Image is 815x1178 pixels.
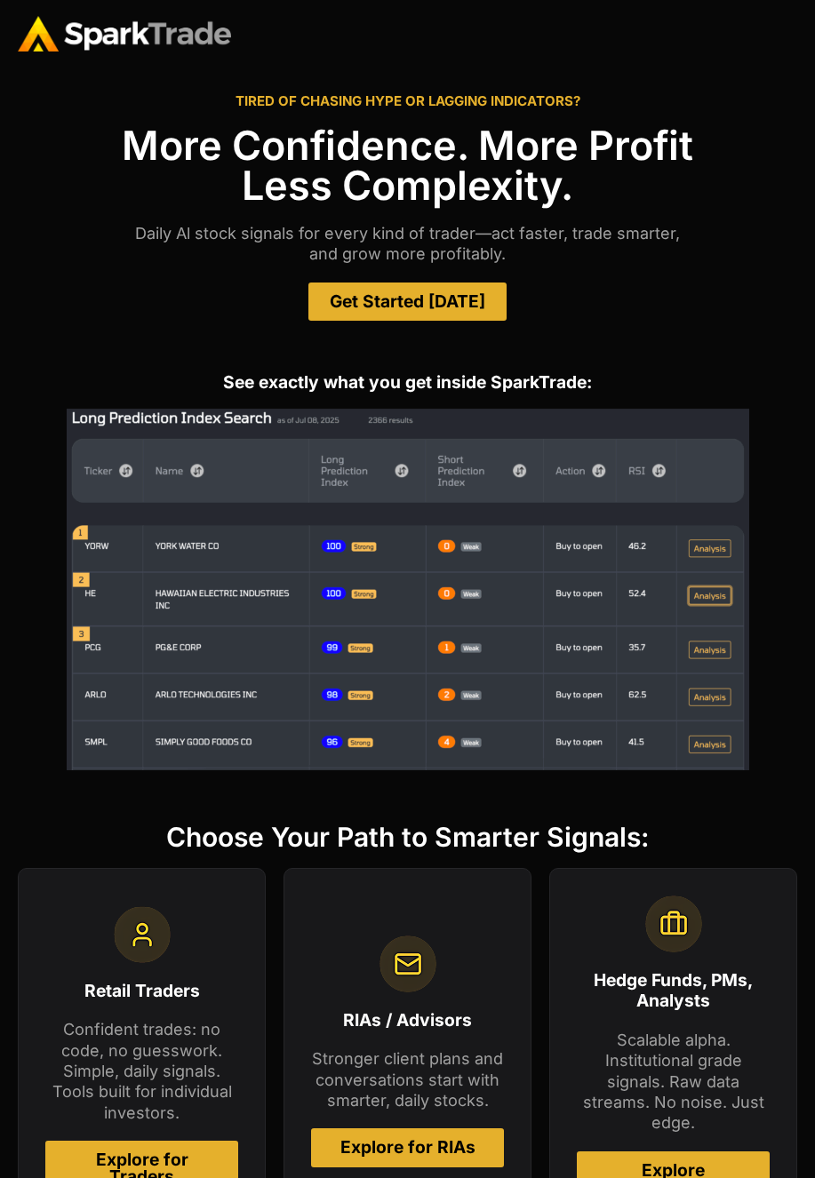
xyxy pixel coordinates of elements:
[84,980,200,1001] span: Retail Traders
[577,1030,770,1134] p: Scalable alpha. Institutional grade signals. Raw data streams. No noise. Just edge.
[308,283,507,321] a: Get Started [DATE]
[594,969,753,1011] span: Hedge Funds, PMs, Analysts
[18,94,797,107] h2: TIRED OF CHASING HYPE OR LAGGING INDICATORS?
[343,1009,472,1031] span: RIAs / Advisors
[18,374,797,391] h2: See exactly what you get inside SparkTrade:
[311,1128,504,1166] a: Explore for RIAs
[18,223,797,265] p: Daily Al stock signals for every kind of trader—act faster, trade smarter, and grow more profitably.
[311,1048,504,1110] p: Stronger client plans and conversations start with smarter, daily stocks.
[18,824,797,850] h3: Choose Your Path to Smarter Signals:
[330,293,485,310] span: Get Started [DATE]
[18,125,797,205] h1: More Confidence. More Profit Less Complexity.
[45,1019,238,1123] p: Confident trades: no code, no guesswork. Simple, daily signals. Tools built for individual invest...
[340,1139,475,1156] span: Explore for RIAs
